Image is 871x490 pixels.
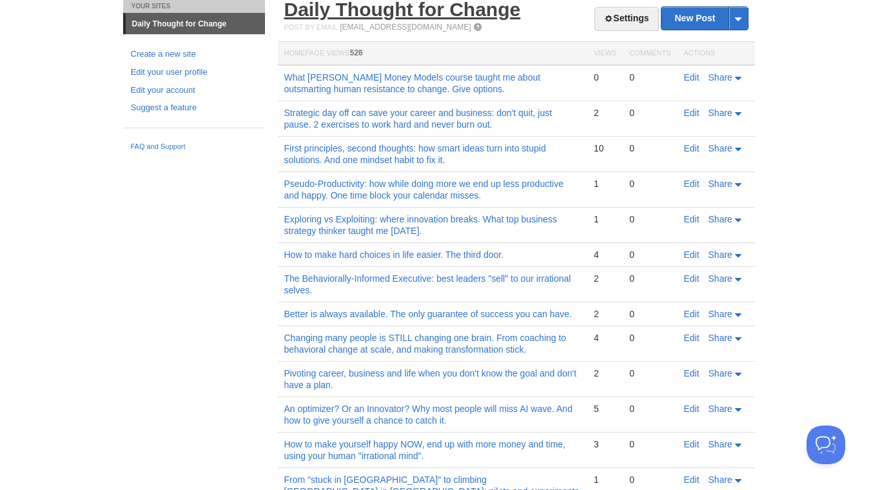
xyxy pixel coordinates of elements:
div: 0 [629,474,670,485]
span: Share [709,368,732,378]
a: Edit [684,179,700,189]
div: 1 [594,178,616,190]
span: Post by Email [284,23,338,31]
div: 2 [594,107,616,119]
div: 0 [629,273,670,284]
span: Share [709,404,732,414]
div: 0 [629,249,670,260]
div: 2 [594,367,616,379]
span: Share [709,273,732,284]
span: Share [709,108,732,118]
a: New Post [661,7,747,30]
div: 0 [629,332,670,344]
div: 2 [594,273,616,284]
div: 0 [629,142,670,154]
a: Edit [684,143,700,153]
a: [EMAIL_ADDRESS][DOMAIN_NAME] [340,23,471,32]
div: 1 [594,474,616,485]
a: Changing many people is STILL changing one brain. From coaching to behavioral change at scale, an... [284,333,567,355]
a: Better is always available. The only guarantee of success you can have. [284,309,572,319]
div: 1 [594,213,616,225]
div: 2 [594,308,616,320]
a: Edit [684,404,700,414]
a: Edit [684,439,700,449]
span: 526 [350,48,363,57]
a: Edit [684,368,700,378]
a: Create a new site [131,48,257,61]
a: Edit [684,309,700,319]
a: Edit [684,72,700,83]
th: Views [587,42,623,66]
span: Share [709,179,732,189]
a: How to make yourself happy NOW, end up with more money and time, using your human "irrational mind". [284,439,566,461]
a: Edit [684,273,700,284]
iframe: Help Scout Beacon - Open [807,426,845,464]
a: What [PERSON_NAME] Money Models course taught me about outsmarting human resistance to change. Gi... [284,72,541,94]
span: Share [709,475,732,485]
span: Share [709,143,732,153]
a: How to make hard choices in life easier. The third door. [284,250,504,260]
div: 0 [629,403,670,415]
a: Edit your user profile [131,66,257,79]
div: 0 [629,438,670,450]
div: 10 [594,142,616,154]
span: Share [709,250,732,260]
a: The Behaviorally-Informed Executive: best leaders "sell" to our irrational selves. [284,273,571,295]
div: 0 [629,107,670,119]
a: Edit [684,475,700,485]
span: Share [709,333,732,343]
a: Edit your account [131,84,257,97]
a: Edit [684,250,700,260]
span: Share [709,309,732,319]
div: 0 [629,72,670,83]
a: Edit [684,214,700,224]
div: 3 [594,438,616,450]
a: Settings [594,7,658,31]
a: Pivoting career, business and life when you don't know the goal and don't have a plan. [284,368,577,390]
th: Comments [623,42,677,66]
a: Exploring vs Exploiting: where innovation breaks. What top business strategy thinker taught me [D... [284,214,557,236]
a: Suggest a feature [131,101,257,115]
div: 5 [594,403,616,415]
div: 4 [594,332,616,344]
a: Strategic day off can save your career and business: don't quit, just pause. 2 exercises to work ... [284,108,553,130]
a: Pseudo-Productivity: how while doing more we end up less productive and happy. One time block you... [284,179,563,201]
div: 0 [629,367,670,379]
div: 0 [629,178,670,190]
a: An optimizer? Or an Innovator? Why most people will miss AI wave. And how to give yourself a chan... [284,404,573,426]
a: Edit [684,333,700,343]
div: 0 [629,213,670,225]
th: Homepage Views [278,42,587,66]
div: 0 [629,308,670,320]
div: 0 [594,72,616,83]
a: Edit [684,108,700,118]
a: Daily Thought for Change [126,14,265,34]
a: FAQ and Support [131,141,257,153]
span: Share [709,439,732,449]
th: Actions [678,42,755,66]
a: First principles, second thoughts: how smart ideas turn into stupid solutions. And one mindset ha... [284,143,546,165]
div: 4 [594,249,616,260]
span: Share [709,214,732,224]
span: Share [709,72,732,83]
